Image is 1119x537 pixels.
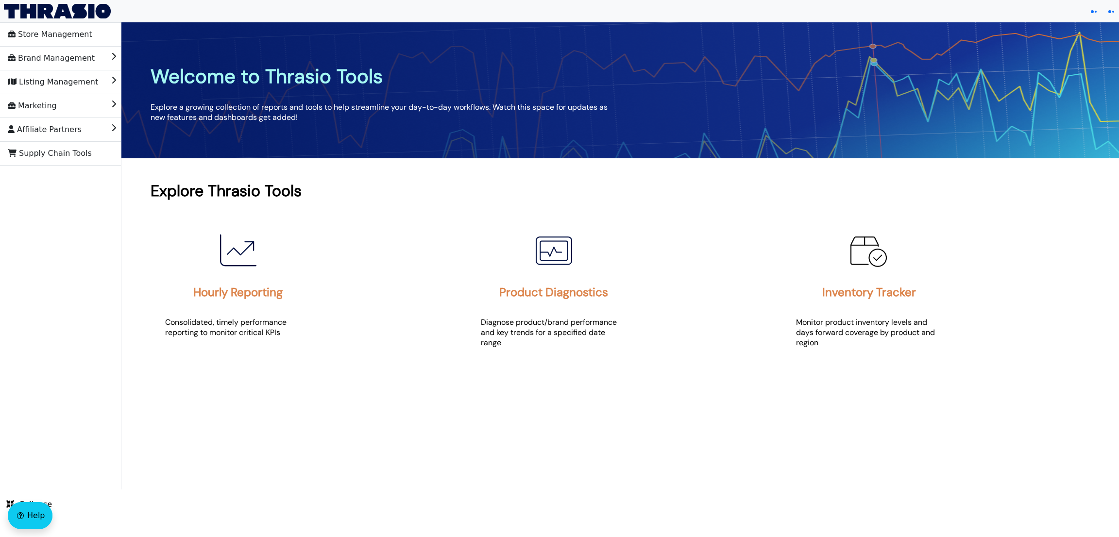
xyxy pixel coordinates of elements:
[8,50,95,66] span: Brand Management
[466,212,780,370] a: Product Diagnostics IconProduct DiagnosticsDiagnose product/brand performance and key trends for ...
[781,212,1095,370] a: Inventory Tracker IconInventory TrackerMonitor product inventory levels and days forward coverage...
[529,226,578,275] img: Product Diagnostics Icon
[8,27,92,42] span: Store Management
[4,4,111,18] img: Thrasio Logo
[796,317,942,348] p: Monitor product inventory levels and days forward coverage by product and region
[822,285,916,300] h2: Inventory Tracker
[499,285,608,300] h2: Product Diagnostics
[151,212,464,360] a: Hourly Reporting IconHourly ReportingConsolidated, timely performance reporting to monitor critic...
[151,181,1090,201] h1: Explore Thrasio Tools
[845,226,893,275] img: Inventory Tracker Icon
[214,226,262,275] img: Hourly Reporting Icon
[8,98,57,114] span: Marketing
[8,122,82,137] span: Affiliate Partners
[6,499,52,510] span: Collapse
[481,317,627,348] p: Diagnose product/brand performance and key trends for a specified date range
[151,102,620,122] p: Explore a growing collection of reports and tools to help streamline your day-to-day workflows. W...
[8,502,52,529] button: Help floatingactionbutton
[151,64,620,89] h1: Welcome to Thrasio Tools
[165,317,311,337] p: Consolidated, timely performance reporting to monitor critical KPIs
[8,146,92,161] span: Supply Chain Tools
[193,285,283,300] h2: Hourly Reporting
[8,74,98,90] span: Listing Management
[27,510,45,521] span: Help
